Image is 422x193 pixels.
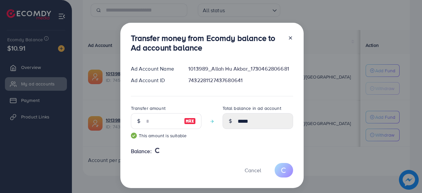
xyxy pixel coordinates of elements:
span: Balance: [131,147,152,155]
img: guide [131,133,137,139]
label: Transfer amount [131,105,166,112]
div: Ad Account ID [126,77,183,84]
div: 1013989_Allah Hu Akbar_1730462806681 [183,65,298,73]
small: This amount is suitable [131,132,201,139]
span: Cancel [245,167,261,174]
div: Ad Account Name [126,65,183,73]
div: 7432281127437680641 [183,77,298,84]
button: Cancel [236,163,269,177]
h3: Transfer money from Ecomdy balance to Ad account balance [131,33,283,52]
label: Total balance in ad account [223,105,281,112]
img: image [184,117,196,125]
